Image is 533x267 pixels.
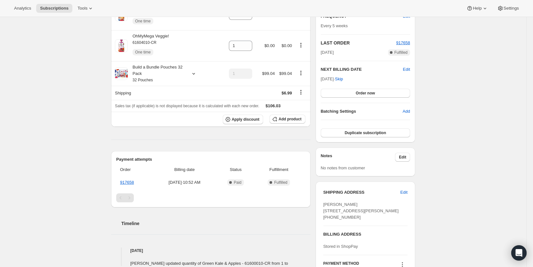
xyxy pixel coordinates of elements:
[264,43,275,48] span: $0.00
[266,103,281,108] span: $106.03
[323,231,408,238] h3: BILLING ADDRESS
[111,86,226,100] th: Shipping
[256,166,302,173] span: Fulfillment
[279,117,301,122] span: Add product
[115,104,259,108] span: Sales tax (if applicable) is not displayed because it is calculated with each new order.
[14,6,31,11] span: Analytics
[115,39,128,52] img: product img
[323,202,399,220] span: [PERSON_NAME] [STREET_ADDRESS][PERSON_NAME] [PHONE_NUMBER]
[396,40,410,45] a: 917658
[321,23,348,28] span: Every 5 weeks
[396,40,410,46] button: 917658
[504,6,519,11] span: Settings
[321,153,395,162] h3: Notes
[219,166,253,173] span: Status
[321,166,365,170] span: No notes from customer
[281,43,292,48] span: $0.00
[331,74,347,84] button: Skip
[321,89,410,98] button: Order now
[116,156,305,163] h2: Payment attempts
[36,4,72,13] button: Subscriptions
[274,180,287,185] span: Fulfilled
[234,180,241,185] span: Paid
[403,108,410,115] span: Add
[133,40,157,45] small: 61604010-CR
[77,6,87,11] span: Tools
[345,130,386,135] span: Duplicate subscription
[323,244,358,249] span: Stored in ShopPay
[281,91,292,95] span: $6.99
[321,108,403,115] h6: Batching Settings
[399,155,406,160] span: Edit
[403,66,410,73] button: Edit
[10,4,35,13] button: Analytics
[296,42,306,49] button: Product actions
[395,153,410,162] button: Edit
[154,179,215,186] span: [DATE] · 10:52 AM
[394,50,408,55] span: Fulfilled
[296,89,306,96] button: Shipping actions
[116,193,305,202] nav: Pagination
[397,187,411,198] button: Edit
[116,163,152,177] th: Order
[279,71,292,76] span: $99.04
[356,91,375,96] span: Order now
[74,4,98,13] button: Tools
[40,6,69,11] span: Subscriptions
[493,4,523,13] button: Settings
[223,115,263,124] button: Apply discount
[399,106,414,117] button: Add
[133,78,153,82] small: 32 Pouches
[135,19,151,24] span: One time
[296,69,306,77] button: Product actions
[154,166,215,173] span: Billing date
[511,245,527,261] div: Open Intercom Messenger
[323,189,400,196] h3: SHIPPING ADDRESS
[463,4,492,13] button: Help
[121,220,311,227] h2: Timeline
[321,49,334,56] span: [DATE]
[321,40,396,46] h2: LAST ORDER
[270,115,305,124] button: Add product
[262,71,275,76] span: $99.04
[321,128,410,137] button: Duplicate subscription
[335,76,343,82] span: Skip
[120,180,134,185] a: 917658
[111,247,311,254] h4: [DATE]
[321,77,343,81] span: [DATE] ·
[135,50,151,55] span: One time
[128,64,185,83] div: Build a Bundle Pouches 32 Pack
[321,66,403,73] h2: NEXT BILLING DATE
[232,117,260,122] span: Apply discount
[400,189,408,196] span: Edit
[128,33,169,59] div: OhMyMega Veggie!
[473,6,481,11] span: Help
